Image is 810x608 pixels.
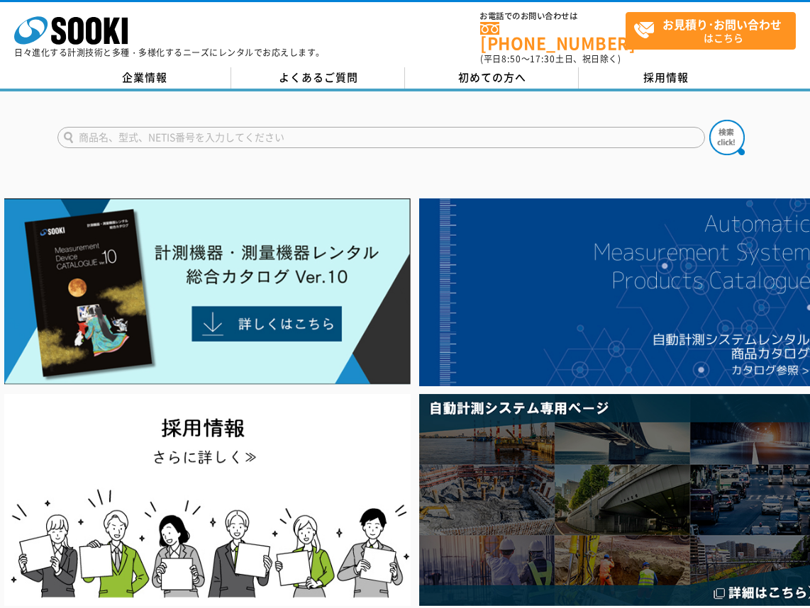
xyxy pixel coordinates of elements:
a: 初めての方へ [405,67,579,89]
a: 企業情報 [57,67,231,89]
span: (平日 ～ 土日、祝日除く) [480,52,621,65]
a: [PHONE_NUMBER] [480,22,626,51]
a: 採用情報 [579,67,753,89]
span: 8:50 [501,52,521,65]
a: よくあるご質問 [231,67,405,89]
input: 商品名、型式、NETIS番号を入力してください [57,127,705,148]
span: 17:30 [530,52,555,65]
span: 初めての方へ [458,69,526,85]
a: お見積り･お問い合わせはこちら [626,12,796,50]
p: 日々進化する計測技術と多種・多様化するニーズにレンタルでお応えします。 [14,48,325,57]
img: btn_search.png [709,120,745,155]
strong: お見積り･お問い合わせ [662,16,782,33]
span: お電話でのお問い合わせは [480,12,626,21]
span: はこちら [633,13,795,48]
img: Catalog Ver10 [4,198,411,385]
img: SOOKI recruit [4,394,411,605]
